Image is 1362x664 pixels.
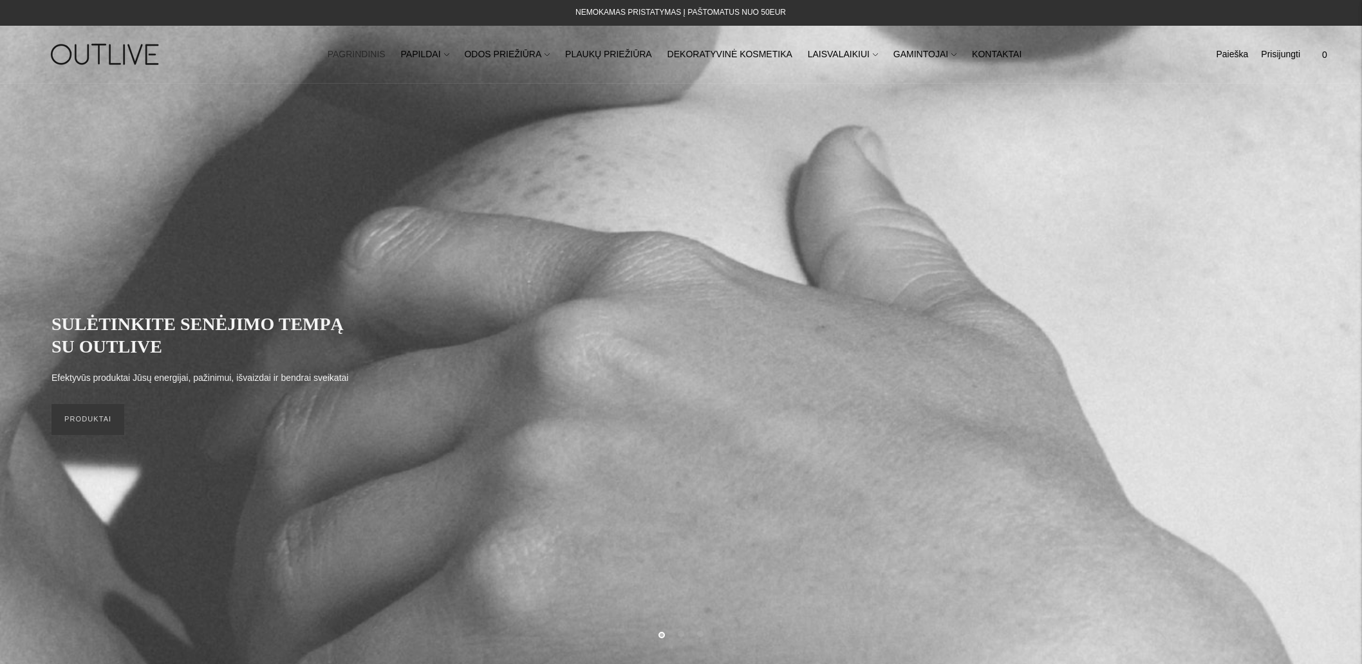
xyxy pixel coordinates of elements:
a: LAISVALAIKIUI [808,41,878,69]
a: DEKORATYVINĖ KOSMETIKA [667,41,792,69]
p: Efektyvūs produktai Jūsų energijai, pažinimui, išvaizdai ir bendrai sveikatai [51,371,348,386]
button: Move carousel to slide 1 [658,632,665,638]
a: GAMINTOJAI [893,41,956,69]
button: Move carousel to slide 2 [678,631,684,637]
a: Paieška [1216,41,1248,69]
a: PAGRINDINIS [328,41,386,69]
a: ODOS PRIEŽIŪRA [464,41,550,69]
img: OUTLIVE [26,32,187,77]
a: 0 [1313,41,1336,69]
a: KONTAKTAI [972,41,1022,69]
span: 0 [1316,46,1334,64]
a: PRODUKTAI [51,404,124,435]
h2: SULĖTINKITE SENĖJIMO TEMPĄ SU OUTLIVE [51,313,360,358]
a: PLAUKŲ PRIEŽIŪRA [565,41,652,69]
div: NEMOKAMAS PRISTATYMAS Į PAŠTOMATUS NUO 50EUR [575,5,786,21]
a: PAPILDAI [401,41,449,69]
button: Move carousel to slide 3 [697,631,704,637]
a: Prisijungti [1261,41,1300,69]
